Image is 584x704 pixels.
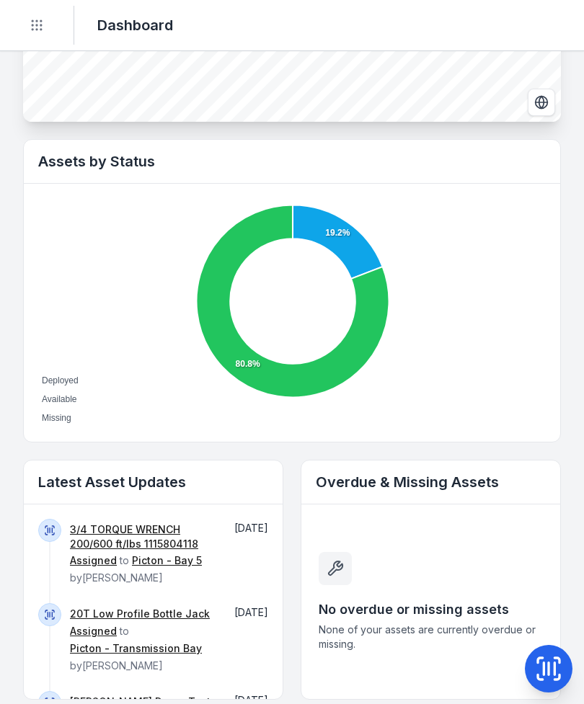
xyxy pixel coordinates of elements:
span: Available [42,394,76,404]
span: Deployed [42,375,79,386]
span: to by [PERSON_NAME] [70,523,213,584]
a: 3/4 TORQUE WRENCH 200/600 ft/lbs 1115804118 [70,522,213,551]
span: None of your assets are currently overdue or missing. [319,623,543,651]
h3: No overdue or missing assets [319,600,543,620]
span: to by [PERSON_NAME] [70,607,210,672]
span: [DATE] [234,606,268,618]
h2: Latest Asset Updates [38,472,268,492]
a: Assigned [70,624,117,638]
button: Toggle navigation [23,12,50,39]
span: Missing [42,413,71,423]
h2: Dashboard [97,15,173,35]
time: 3/9/2025, 12:02:48 pm [234,606,268,618]
a: Picton - Transmission Bay [70,641,202,656]
h2: Overdue & Missing Assets [316,472,546,492]
a: Picton - Bay 5 [132,553,202,568]
h2: Assets by Status [38,151,546,171]
button: Switch to Satellite View [528,89,555,116]
a: Assigned [70,553,117,568]
a: 20T Low Profile Bottle Jack [70,607,210,621]
span: [DATE] [234,522,268,534]
time: 3/9/2025, 1:34:22 pm [234,522,268,534]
